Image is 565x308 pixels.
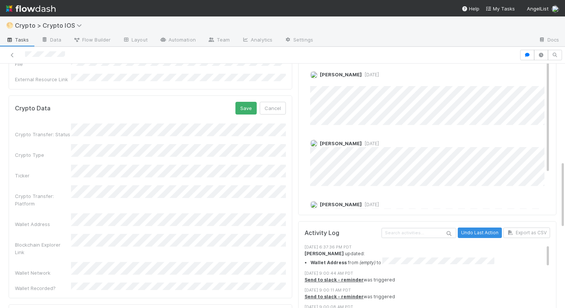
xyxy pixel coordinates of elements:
a: Flow Builder [67,34,117,46]
a: Settings [278,34,319,46]
div: Crypto Transfer: Platform [15,192,71,207]
img: logo-inverted-e16ddd16eac7371096b0.svg [6,2,56,15]
span: [DATE] [362,141,379,146]
a: Analytics [236,34,278,46]
div: Crypto Type [15,151,71,159]
strong: [PERSON_NAME] [305,251,344,256]
button: Save [235,102,257,115]
div: Wallet Recorded? [15,284,71,292]
button: Export as CSV [503,228,550,238]
div: Wallet Address [15,220,71,228]
h5: Crypto Data [15,105,50,112]
div: [DATE] 6:37:36 PM PDT [305,244,550,250]
span: Tasks [6,36,29,43]
span: Crypto > Crypto IOS [15,22,86,29]
div: was triggered [305,293,550,300]
span: Flow Builder [73,36,111,43]
span: [DATE] [362,202,379,207]
span: [PERSON_NAME] [320,71,362,77]
img: avatar_d89a0a80-047e-40c9-bdc2-a2d44e645fd3.png [552,5,559,13]
div: File [15,60,71,68]
a: Automation [154,34,202,46]
div: Help [461,5,479,12]
a: Send to slack - reminder [305,294,364,299]
span: [DATE] [362,72,379,77]
img: avatar_d89a0a80-047e-40c9-bdc2-a2d44e645fd3.png [310,71,318,79]
h5: Activity Log [305,229,380,237]
strong: Wallet Address [311,260,347,265]
div: [DATE] 9:00:11 AM PDT [305,287,550,293]
a: Team [202,34,236,46]
a: Send to slack - reminder [305,277,364,283]
div: External Resource Link [15,76,71,83]
a: Data [35,34,67,46]
img: avatar_66854b90-094e-431f-b713-6ac88429a2b8.png [310,140,318,147]
input: Search activities... [382,228,456,238]
div: [DATE] 9:00:44 AM PDT [305,270,550,277]
div: Crypto Transfer: Status [15,131,71,138]
span: [PERSON_NAME] [320,201,362,207]
a: Docs [532,34,565,46]
em: (empty) [359,260,376,265]
span: [PERSON_NAME] [320,140,362,146]
span: 🌕 [6,22,13,28]
li: from to [311,257,550,266]
span: My Tasks [485,6,515,12]
button: Cancel [260,102,286,115]
button: Undo Last Action [458,228,502,238]
a: My Tasks [485,5,515,12]
div: was triggered [305,277,550,283]
div: Blockchain Explorer Link [15,241,71,256]
img: avatar_66854b90-094e-431f-b713-6ac88429a2b8.png [310,201,318,208]
div: updated: [305,250,550,266]
div: Wallet Network [15,269,71,277]
div: Ticker [15,172,71,179]
a: Layout [117,34,154,46]
span: AngelList [527,6,549,12]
